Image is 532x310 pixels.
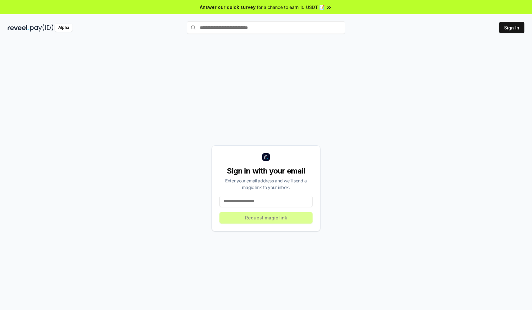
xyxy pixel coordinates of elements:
[200,4,256,10] span: Answer our quick survey
[219,166,313,176] div: Sign in with your email
[262,153,270,161] img: logo_small
[30,24,54,32] img: pay_id
[257,4,325,10] span: for a chance to earn 10 USDT 📝
[219,177,313,191] div: Enter your email address and we’ll send a magic link to your inbox.
[8,24,29,32] img: reveel_dark
[55,24,73,32] div: Alpha
[499,22,524,33] button: Sign In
